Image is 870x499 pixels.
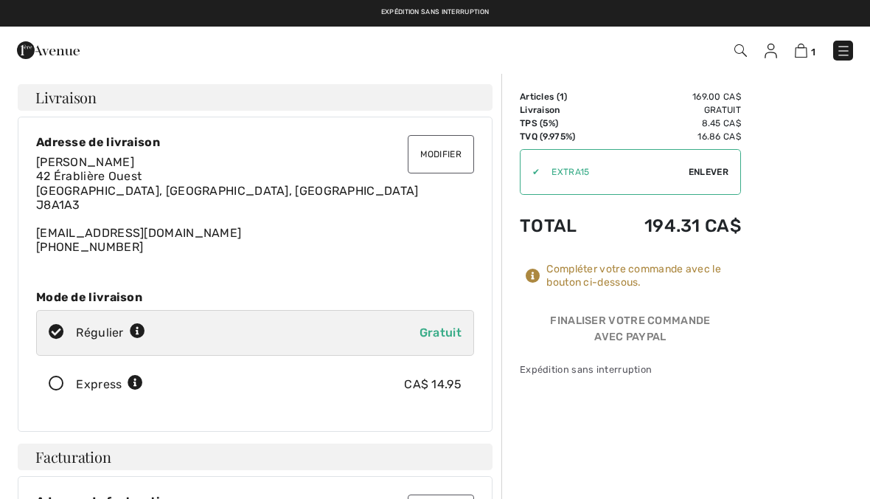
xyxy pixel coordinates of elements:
[36,135,474,149] div: Adresse de livraison
[602,90,742,103] td: 169.00 CA$
[520,313,741,351] div: Finaliser votre commande avec PayPal
[76,376,143,393] div: Express
[408,135,474,173] button: Modifier
[836,44,851,58] img: Menu
[520,117,602,130] td: TPS (5%)
[520,90,602,103] td: Articles ( )
[602,201,742,251] td: 194.31 CA$
[17,35,80,65] img: 1ère Avenue
[420,326,462,340] span: Gratuit
[765,44,777,58] img: Mes infos
[602,103,742,117] td: Gratuit
[520,130,602,143] td: TVQ (9.975%)
[811,47,815,58] span: 1
[520,201,602,251] td: Total
[546,263,741,289] div: Compléter votre commande avec le bouton ci-dessous.
[36,169,419,211] span: 42 Érablière Ouest [GEOGRAPHIC_DATA], [GEOGRAPHIC_DATA], [GEOGRAPHIC_DATA] J8A1A3
[795,41,815,59] a: 1
[602,130,742,143] td: 16.86 CA$
[734,44,747,57] img: Recherche
[602,117,742,130] td: 8.45 CA$
[520,362,741,376] div: Expédition sans interruption
[17,42,80,56] a: 1ère Avenue
[560,92,564,102] span: 1
[36,155,134,169] span: [PERSON_NAME]
[689,165,728,179] span: Enlever
[520,103,602,117] td: Livraison
[36,290,474,304] div: Mode de livraison
[540,150,689,194] input: Code promo
[35,90,97,105] span: Livraison
[795,44,807,58] img: Panier d'achat
[76,324,145,342] div: Régulier
[35,450,111,464] span: Facturation
[36,155,474,254] div: [EMAIL_ADDRESS][DOMAIN_NAME] [PHONE_NUMBER]
[521,165,540,179] div: ✔
[404,376,462,393] div: CA$ 14.95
